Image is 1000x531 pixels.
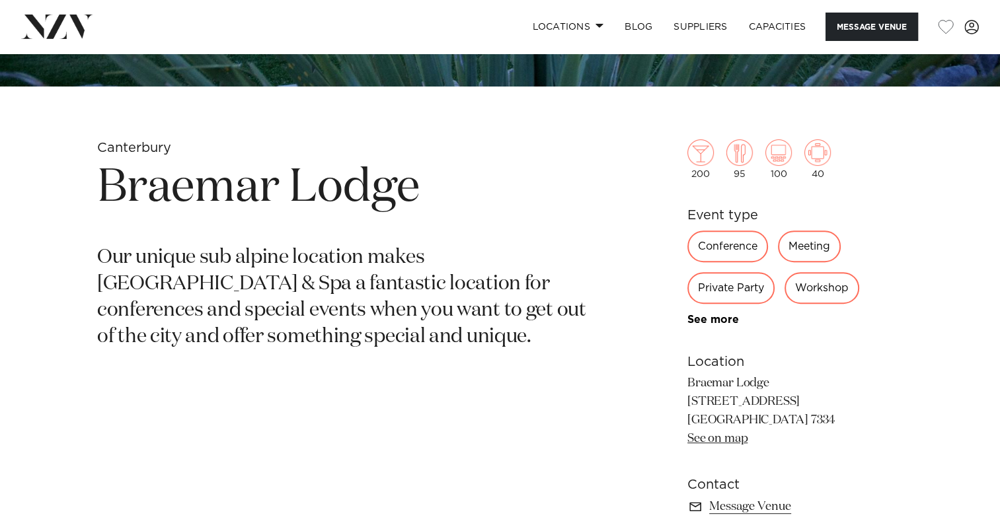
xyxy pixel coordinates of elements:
div: Meeting [778,230,841,262]
a: Capacities [738,13,817,41]
img: theatre.png [765,139,792,166]
a: BLOG [614,13,663,41]
h1: Braemar Lodge [97,158,594,219]
div: 200 [687,139,714,179]
div: 100 [765,139,792,179]
div: Private Party [687,272,775,304]
a: Message Venue [687,497,903,516]
img: nzv-logo.png [21,15,93,38]
div: 40 [804,139,831,179]
div: Conference [687,230,768,262]
img: dining.png [726,139,753,166]
h6: Contact [687,475,903,495]
img: meeting.png [804,139,831,166]
div: 95 [726,139,753,179]
a: Locations [521,13,614,41]
h6: Event type [687,205,903,225]
h6: Location [687,352,903,372]
button: Message Venue [826,13,918,41]
small: Canterbury [97,141,171,155]
a: SUPPLIERS [663,13,738,41]
a: See on map [687,433,748,444]
div: Workshop [785,272,859,304]
img: cocktail.png [687,139,714,166]
p: Our unique sub alpine location makes [GEOGRAPHIC_DATA] & Spa a fantastic location for conferences... [97,245,594,351]
p: Braemar Lodge [STREET_ADDRESS] [GEOGRAPHIC_DATA] 7334 [687,374,903,448]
